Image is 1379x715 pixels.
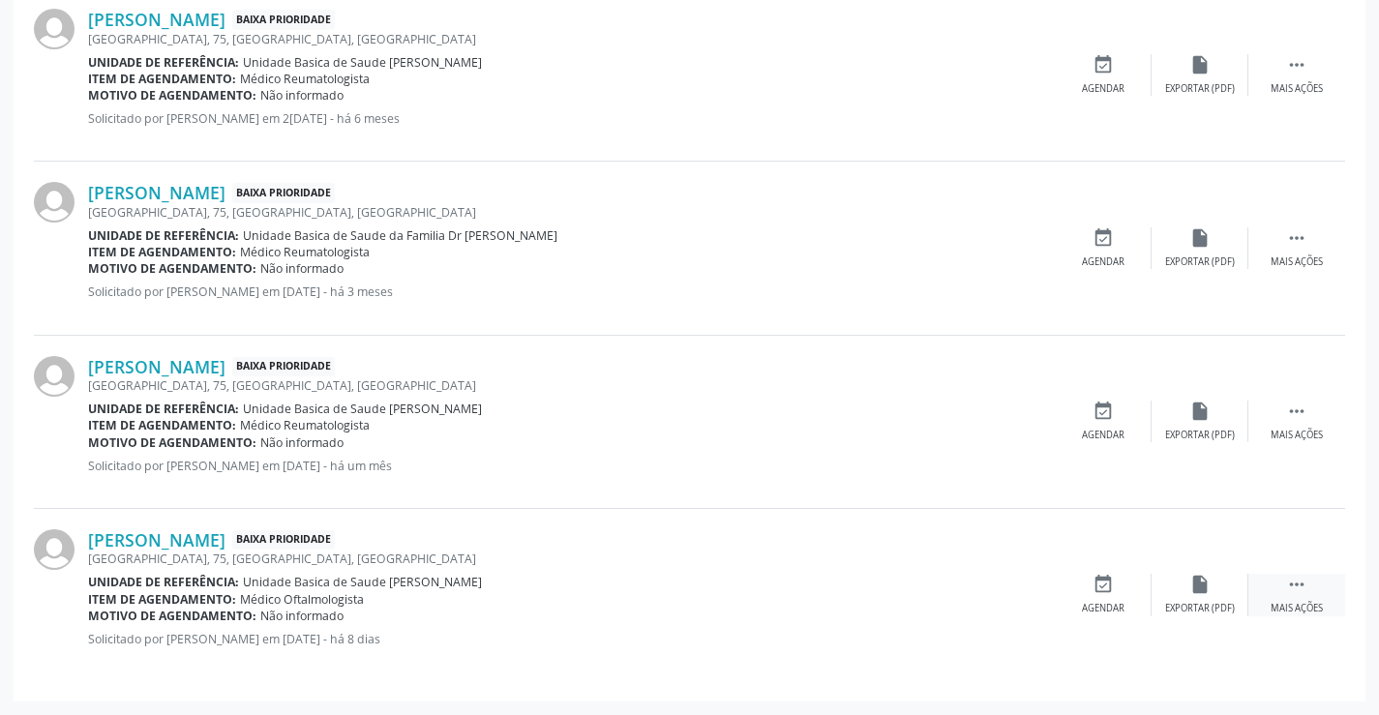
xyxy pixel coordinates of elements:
[260,260,344,277] span: Não informado
[260,608,344,624] span: Não informado
[88,54,239,71] b: Unidade de referência:
[1082,255,1124,269] div: Agendar
[243,401,482,417] span: Unidade Basica de Saude [PERSON_NAME]
[88,434,256,451] b: Motivo de agendamento:
[1082,429,1124,442] div: Agendar
[88,87,256,104] b: Motivo de agendamento:
[1271,82,1323,96] div: Mais ações
[88,574,239,590] b: Unidade de referência:
[1271,429,1323,442] div: Mais ações
[88,458,1055,474] p: Solicitado por [PERSON_NAME] em [DATE] - há um mês
[88,591,236,608] b: Item de agendamento:
[1286,54,1307,75] i: 
[88,631,1055,647] p: Solicitado por [PERSON_NAME] em [DATE] - há 8 dias
[34,356,75,397] img: img
[88,244,236,260] b: Item de agendamento:
[88,204,1055,221] div: [GEOGRAPHIC_DATA], 75, [GEOGRAPHIC_DATA], [GEOGRAPHIC_DATA]
[88,110,1055,127] p: Solicitado por [PERSON_NAME] em 2[DATE] - há 6 meses
[1271,255,1323,269] div: Mais ações
[1165,602,1235,615] div: Exportar (PDF)
[1093,401,1114,422] i: event_available
[1189,227,1211,249] i: insert_drive_file
[1286,227,1307,249] i: 
[88,227,239,244] b: Unidade de referência:
[88,377,1055,394] div: [GEOGRAPHIC_DATA], 75, [GEOGRAPHIC_DATA], [GEOGRAPHIC_DATA]
[1189,401,1211,422] i: insert_drive_file
[1082,602,1124,615] div: Agendar
[88,260,256,277] b: Motivo de agendamento:
[1165,255,1235,269] div: Exportar (PDF)
[1165,82,1235,96] div: Exportar (PDF)
[1082,82,1124,96] div: Agendar
[1286,574,1307,595] i: 
[88,31,1055,47] div: [GEOGRAPHIC_DATA], 75, [GEOGRAPHIC_DATA], [GEOGRAPHIC_DATA]
[232,10,335,30] span: Baixa Prioridade
[88,401,239,417] b: Unidade de referência:
[1093,227,1114,249] i: event_available
[1165,429,1235,442] div: Exportar (PDF)
[34,529,75,570] img: img
[1286,401,1307,422] i: 
[1093,54,1114,75] i: event_available
[1189,574,1211,595] i: insert_drive_file
[88,417,236,433] b: Item de agendamento:
[88,356,225,377] a: [PERSON_NAME]
[240,71,370,87] span: Médico Reumatologista
[240,417,370,433] span: Médico Reumatologista
[88,283,1055,300] p: Solicitado por [PERSON_NAME] em [DATE] - há 3 meses
[243,574,482,590] span: Unidade Basica de Saude [PERSON_NAME]
[88,529,225,551] a: [PERSON_NAME]
[88,551,1055,567] div: [GEOGRAPHIC_DATA], 75, [GEOGRAPHIC_DATA], [GEOGRAPHIC_DATA]
[88,608,256,624] b: Motivo de agendamento:
[1093,574,1114,595] i: event_available
[240,244,370,260] span: Médico Reumatologista
[240,591,364,608] span: Médico Oftalmologista
[243,54,482,71] span: Unidade Basica de Saude [PERSON_NAME]
[88,9,225,30] a: [PERSON_NAME]
[1271,602,1323,615] div: Mais ações
[1189,54,1211,75] i: insert_drive_file
[232,530,335,551] span: Baixa Prioridade
[232,357,335,377] span: Baixa Prioridade
[232,183,335,203] span: Baixa Prioridade
[88,71,236,87] b: Item de agendamento:
[260,87,344,104] span: Não informado
[243,227,557,244] span: Unidade Basica de Saude da Familia Dr [PERSON_NAME]
[260,434,344,451] span: Não informado
[34,9,75,49] img: img
[34,182,75,223] img: img
[88,182,225,203] a: [PERSON_NAME]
